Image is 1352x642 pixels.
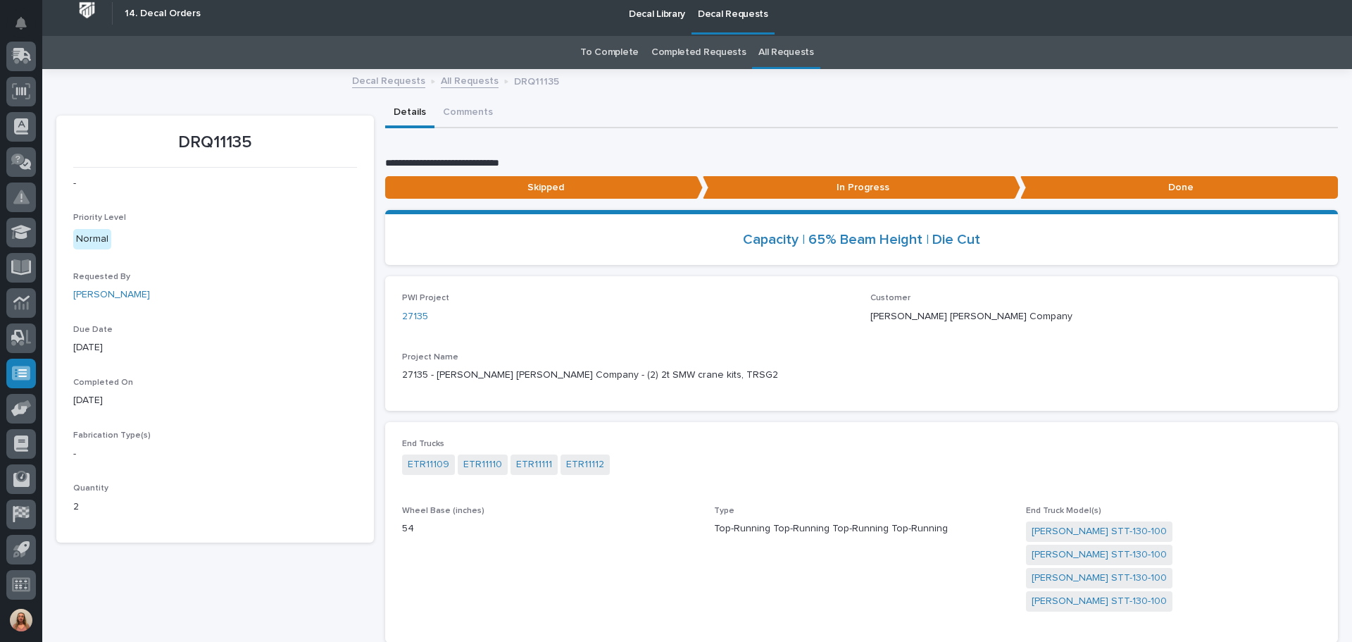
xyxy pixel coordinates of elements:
button: Comments [434,99,501,128]
a: ETR11110 [463,457,502,472]
div: Normal [73,229,111,249]
p: 54 [402,521,697,536]
p: 27135 - [PERSON_NAME] [PERSON_NAME] Company - (2) 2t SMW crane kits, TRSG2 [402,368,1321,383]
p: Done [1020,176,1338,199]
span: Requested By [73,273,130,281]
span: Project Name [402,353,458,362]
a: [PERSON_NAME] STT-130-100 [1032,524,1167,539]
a: Completed Requests [651,36,746,69]
span: Top-Running [773,521,830,536]
span: Priority Level [73,214,126,222]
p: Skipped [385,176,703,199]
a: [PERSON_NAME] STT-130-100 [1032,548,1167,562]
span: End Truck Model(s) [1026,507,1101,515]
span: Type [714,507,734,515]
a: To Complete [580,36,639,69]
span: Completed On [73,378,133,387]
a: [PERSON_NAME] STT-130-100 [1032,594,1167,609]
p: [PERSON_NAME] [PERSON_NAME] Company [870,309,1322,324]
a: [PERSON_NAME] STT-130-100 [1032,571,1167,586]
span: Due Date [73,326,113,334]
a: [PERSON_NAME] [73,288,150,302]
a: ETR11109 [408,457,449,472]
span: Fabrication Type(s) [73,431,151,440]
span: Top-Running [714,521,770,536]
p: DRQ11135 [73,132,357,153]
p: - [73,176,357,191]
button: users-avatar [6,605,36,635]
span: Quantity [73,484,108,493]
a: Decal Requests [352,72,425,88]
span: Top-Running [832,521,889,536]
span: Top-Running [891,521,948,536]
p: In Progress [703,176,1020,199]
button: Notifications [6,8,36,38]
a: Capacity | 65% Beam Height | Die Cut [743,231,980,248]
h2: 14. Decal Orders [125,8,201,20]
a: All Requests [758,36,813,69]
button: Details [385,99,434,128]
p: - [73,447,357,462]
a: ETR11112 [566,457,604,472]
p: [DATE] [73,393,357,408]
a: ETR11111 [516,457,552,472]
span: End Trucks [402,440,444,448]
span: PWI Project [402,294,449,302]
a: 27135 [402,309,428,324]
p: [DATE] [73,340,357,355]
div: Notifications [18,17,36,39]
p: 2 [73,500,357,514]
span: Wheel Base (inches) [402,507,484,515]
span: Customer [870,294,910,302]
a: All Requests [441,72,499,88]
p: DRQ11135 [514,73,559,88]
